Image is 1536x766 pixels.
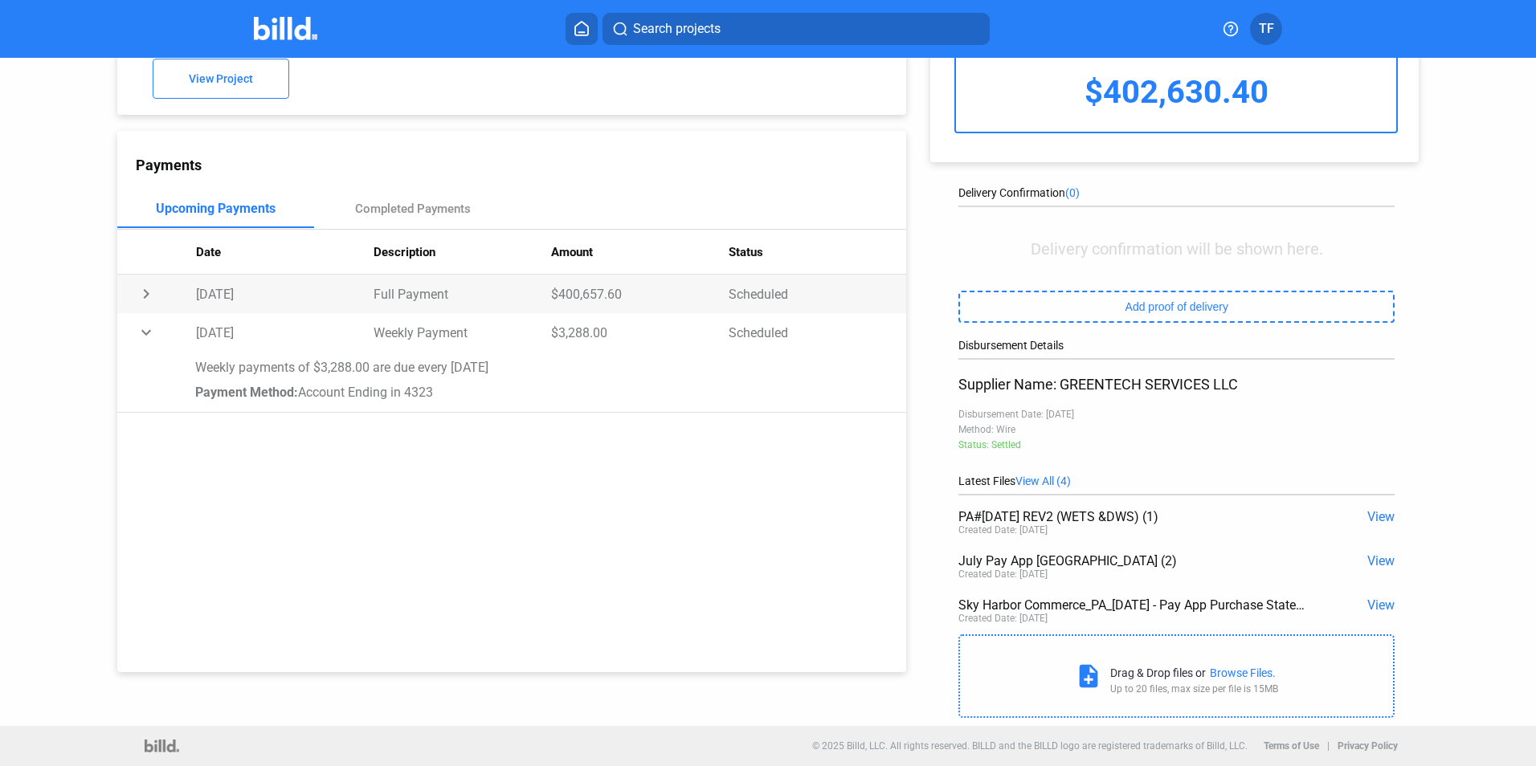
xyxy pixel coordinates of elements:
td: Scheduled [729,275,906,313]
div: Payments [136,157,906,173]
div: Latest Files [958,475,1395,487]
div: Weekly payments of $3,288.00 are due every [DATE] [195,360,887,375]
span: TF [1259,19,1274,39]
div: Up to 20 files, max size per file is 15MB [1110,683,1278,695]
div: Created Date: [DATE] [958,613,1048,624]
div: Delivery confirmation will be shown here. [958,239,1395,259]
span: Add proof of delivery [1125,300,1228,313]
span: (0) [1065,186,1080,199]
td: Scheduled [729,313,906,352]
td: [DATE] [196,275,374,313]
div: PA#[DATE] REV2 (WETS &DWS) (1) [958,509,1308,524]
div: Completed Payments [355,202,471,216]
th: Date [196,230,374,275]
div: Disbursement Details [958,339,1395,352]
div: $402,630.40 [956,51,1396,132]
td: Full Payment [374,275,551,313]
div: Disbursement Date: [DATE] [958,409,1395,420]
span: Payment Method: [195,385,298,400]
th: Description [374,230,551,275]
button: TF [1250,13,1282,45]
td: $3,288.00 [551,313,729,352]
span: Search projects [633,19,721,39]
mat-icon: note_add [1075,662,1102,690]
button: Search projects [603,13,990,45]
button: View Project [153,59,289,99]
th: Status [729,230,906,275]
span: View [1367,553,1395,568]
div: Browse Files. [1210,666,1276,679]
div: Sky Harbor Commerce_PA_[DATE] - Pay App Purchase Statement.pdf [958,597,1308,613]
div: Upcoming Payments [156,201,276,216]
b: Privacy Policy [1338,740,1398,752]
td: $400,657.60 [551,275,729,313]
span: View All (4) [1015,475,1071,487]
div: Created Date: [DATE] [958,568,1048,580]
b: Terms of Use [1264,740,1319,752]
div: Supplier Name: GREENTECH SERVICES LLC [958,376,1395,393]
div: July Pay App [GEOGRAPHIC_DATA] (2) [958,553,1308,568]
div: Status: Settled [958,439,1395,450]
button: Add proof of delivery [958,291,1395,323]
div: Account Ending in 4323 [195,385,887,400]
td: [DATE] [196,313,374,352]
div: Created Date: [DATE] [958,524,1048,536]
img: Billd Company Logo [254,17,317,40]
td: Weekly Payment [374,313,551,352]
div: Method: Wire [958,424,1395,435]
div: Drag & Drop files or [1110,666,1206,679]
span: View [1367,509,1395,524]
span: View Project [189,73,253,86]
p: © 2025 Billd, LLC. All rights reserved. BILLD and the BILLD logo are registered trademarks of Bil... [812,740,1248,752]
span: View [1367,597,1395,613]
img: logo [145,740,179,752]
th: Amount [551,230,729,275]
div: Delivery Confirmation [958,186,1395,199]
p: | [1327,740,1330,752]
